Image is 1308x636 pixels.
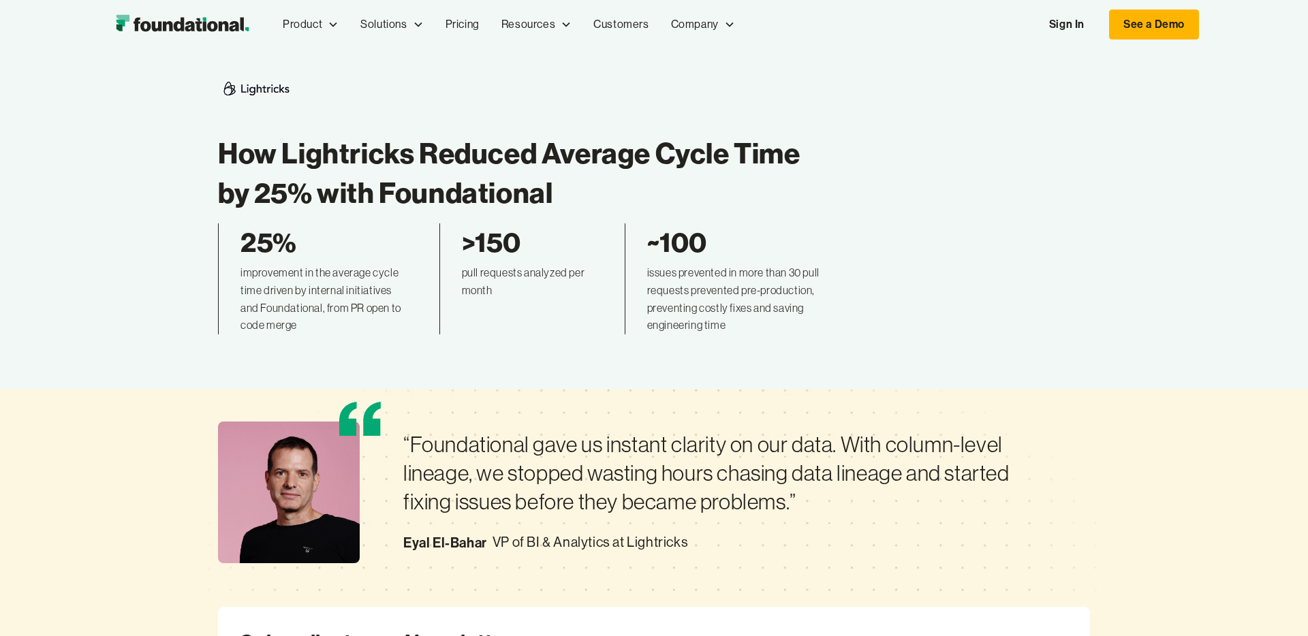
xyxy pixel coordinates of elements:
img: Foundational Logo [109,11,255,38]
div: VP of BI & Analytics at Lightricks [493,532,688,554]
div: Solutions [360,16,407,33]
div: Eyal El-Bahar [403,532,487,554]
div: Solutions [349,2,434,47]
a: See a Demo [1109,10,1199,39]
div: ~100 [647,223,828,261]
div: improvement in the average cycle time driven by internal initiatives and Foundational, from PR op... [240,264,407,334]
div: pull requests analyzed per month [462,264,592,299]
div: Product [272,2,349,47]
a: Sign In [1035,10,1098,39]
div: 25% [240,223,407,261]
div: “Foundational gave us instant clarity on our data. With column-level lineage, we stopped wasting ... [403,430,1014,515]
div: >150 [462,223,592,261]
a: Pricing [435,2,490,47]
div: Product [283,16,322,33]
div: Resources [490,2,582,47]
a: home [109,11,255,38]
div: Company [660,2,746,47]
img: Quote Icon [336,394,384,443]
div: issues prevented in more than 30 pull requests prevented pre-production, preventing costly fixes ... [647,264,828,334]
div: Resources [501,16,555,33]
h1: How Lightricks Reduced Average Cycle Time by 25% with Foundational [218,133,828,212]
div: Company [671,16,719,33]
a: Customers [582,2,659,47]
